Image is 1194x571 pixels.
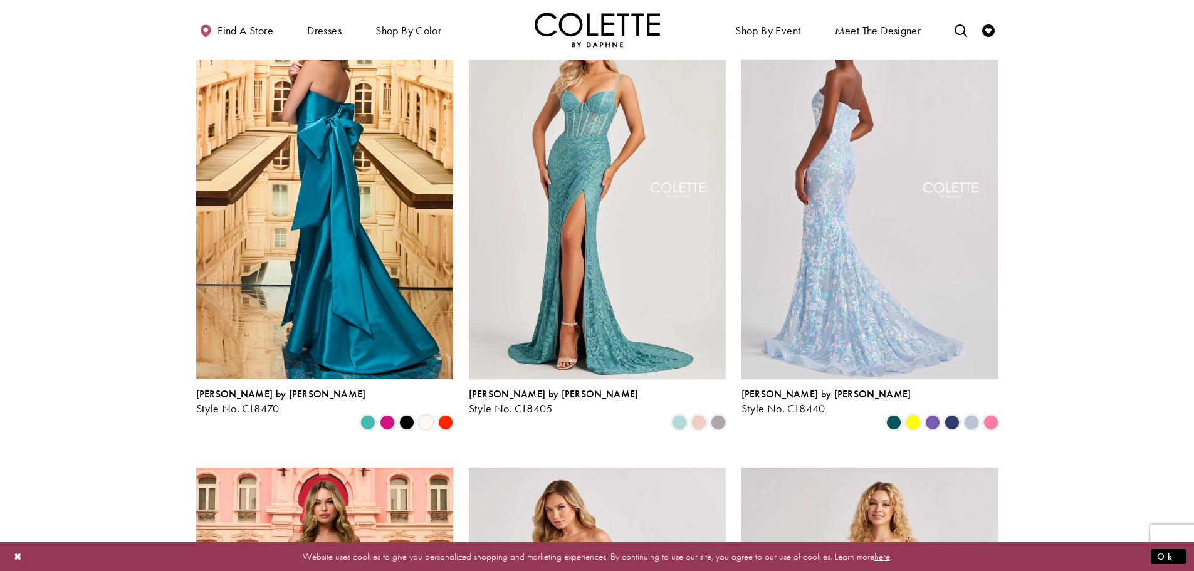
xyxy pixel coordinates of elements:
span: [PERSON_NAME] by [PERSON_NAME] [196,387,366,401]
i: Scarlet [438,415,453,430]
a: Visit Colette by Daphne Style No. CL8440 Page [741,5,998,379]
span: Dresses [304,13,345,47]
div: Colette by Daphne Style No. CL8405 [469,389,639,415]
span: [PERSON_NAME] by [PERSON_NAME] [469,387,639,401]
a: Find a store [196,13,276,47]
span: [PERSON_NAME] by [PERSON_NAME] [741,387,911,401]
div: Colette by Daphne Style No. CL8470 [196,389,366,415]
i: Diamond White [419,415,434,430]
button: Submit Dialog [1151,548,1186,564]
i: Spruce [886,415,901,430]
a: here [874,550,890,562]
p: Website uses cookies to give you personalized shopping and marketing experiences. By continuing t... [90,548,1104,565]
span: Style No. CL8405 [469,401,553,416]
span: Shop By Event [732,13,804,47]
i: Ice Blue [964,415,979,430]
img: Colette by Daphne [535,13,660,47]
span: Shop by color [375,24,441,37]
span: Meet the designer [835,24,921,37]
span: Style No. CL8440 [741,401,825,416]
a: Visit Colette by Daphne Style No. CL8470 Page [196,5,453,379]
span: Find a store [217,24,273,37]
i: Rose [691,415,706,430]
div: Colette by Daphne Style No. CL8440 [741,389,911,415]
i: Smoke [711,415,726,430]
i: Black [399,415,414,430]
span: Shop By Event [735,24,800,37]
i: Navy Blue [945,415,960,430]
i: Turquoise [360,415,375,430]
span: Style No. CL8470 [196,401,280,416]
a: Meet the designer [832,13,924,47]
button: Close Dialog [8,545,29,567]
a: Check Wishlist [979,13,998,47]
i: Cotton Candy [983,415,998,430]
i: Violet [925,415,940,430]
i: Fuchsia [380,415,395,430]
span: Shop by color [372,13,444,47]
i: Sea Glass [672,415,687,430]
a: Visit Colette by Daphne Style No. CL8405 Page [469,5,726,379]
span: Dresses [307,24,342,37]
a: Visit Home Page [535,13,660,47]
i: Yellow [906,415,921,430]
a: Toggle search [951,13,970,47]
